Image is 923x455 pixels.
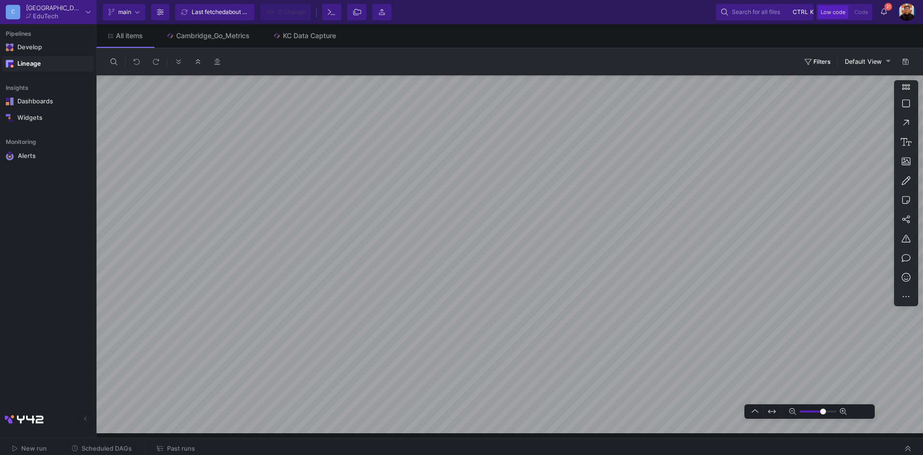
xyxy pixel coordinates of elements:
img: Navigation icon [6,152,14,160]
span: Default View [845,58,881,65]
div: Widgets [17,114,80,122]
a: Navigation iconWidgets [2,110,94,126]
span: New run [21,445,47,452]
span: Past runs [167,445,195,452]
button: Last fetchedabout 4 hours ago [175,4,254,20]
div: Dashboards [17,98,80,105]
button: 21 [875,4,893,20]
a: Navigation iconDashboards [2,94,94,109]
span: Filters [811,58,830,65]
div: Last fetched [192,5,250,19]
div: C [6,5,20,19]
span: 21 [884,3,892,11]
div: EduTech [33,13,58,19]
mat-expansion-panel-header: Navigation iconDevelop [2,40,94,55]
span: Code [854,9,868,15]
span: main [118,5,131,19]
img: Navigation icon [6,43,14,51]
a: Navigation iconLineage [2,56,94,71]
img: Tab icon [273,32,281,40]
button: ctrlk [790,6,808,18]
img: Navigation icon [6,60,14,68]
img: bg52tvgs8dxfpOhHYAd0g09LCcAxm85PnUXHwHyc.png [898,3,916,21]
span: Scheduled DAGs [82,445,132,452]
a: Navigation iconAlerts [2,148,94,164]
button: Low code [818,5,848,19]
button: Code [852,5,871,19]
span: Search for all files [732,5,780,19]
img: Navigation icon [6,114,14,122]
div: Cambridge_Go_Metrics [176,32,250,40]
span: ctrl [793,6,808,18]
div: Develop [17,43,32,51]
img: Tab icon [166,32,174,40]
div: [GEOGRAPHIC_DATA] [26,5,82,11]
div: Lineage [17,60,80,68]
div: Alerts [18,152,81,160]
button: Search for all filesctrlk [716,4,813,20]
span: Low code [821,9,845,15]
span: k [810,6,814,18]
button: Filters [799,52,836,71]
span: All items [116,32,143,40]
img: logo.gif [503,247,517,262]
div: KC Data Capture [283,32,336,40]
img: Navigation icon [6,98,14,105]
button: main [103,4,145,20]
span: about 4 hours ago [225,8,274,15]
